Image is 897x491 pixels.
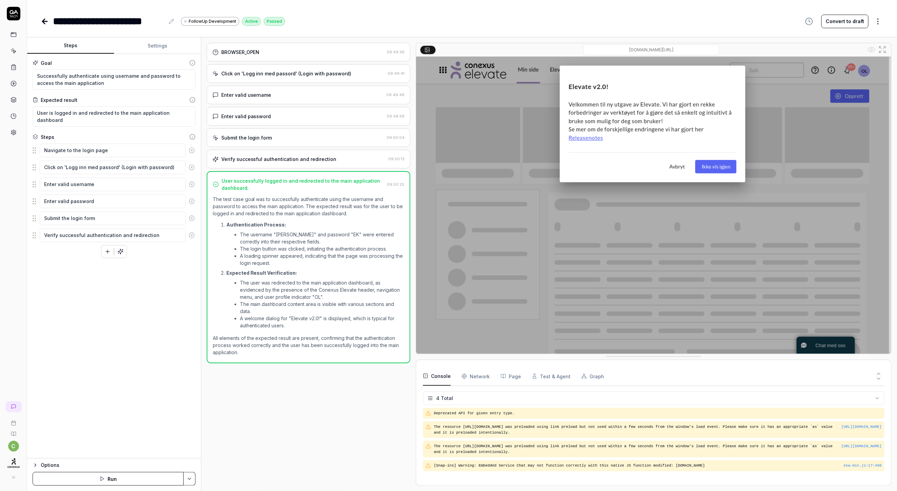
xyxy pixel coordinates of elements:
a: Book a call with us [3,415,24,426]
pre: The resource [URL][DOMAIN_NAME] was preloaded using link preload but not used within a few second... [434,443,841,455]
strong: Authentication Process: [226,222,286,228]
a: FollowUp Development [181,17,239,26]
button: Options [33,461,195,469]
div: Expected result [41,96,77,104]
div: Suggestions [33,160,195,175]
button: Remove step [186,229,198,242]
p: The test case goal was to successfully authenticate using the username and password to access the... [213,196,405,217]
div: Enter valid username [221,91,272,98]
div: BROWSER_OPEN [221,49,260,56]
button: Convert to draft [821,15,868,28]
div: Goal [41,59,52,67]
div: Click on 'Logg inn med passord' (Login with password) [221,70,352,77]
button: esw.min.js:17:498 [844,463,882,469]
div: Enter valid password [221,113,271,120]
div: Options [41,461,195,469]
button: Show all interative elements [866,44,877,55]
time: 09:49:56 [387,114,405,119]
pre: [Snap-ins] Warning: Embedded Service Chat may not function correctly with this native JS function... [434,463,882,469]
div: Suggestions [33,194,195,208]
li: The main dashboard content area is visible with various sections and data. [240,301,405,315]
button: Remove step [186,144,198,157]
div: Steps [41,133,54,141]
div: Suggestions [33,211,195,225]
li: The login button was clicked, initiating the authentication process. [240,245,405,252]
button: Remove step [186,178,198,191]
time: 09:49:41 [388,71,405,76]
li: A loading spinner appeared, indicating that the page was processing the login request. [240,252,405,267]
button: Remove step [186,195,198,208]
button: Page [501,367,521,386]
button: Test & Agent [532,367,571,386]
button: Network [462,367,490,386]
div: Verify successful authentication and redirection [221,156,337,163]
img: Conexus Logo [7,457,20,469]
pre: Deprecated API for given entry type. [434,411,882,416]
div: esw.min.js : 17 : 498 [844,463,882,469]
div: Suggestions [33,143,195,158]
button: Steps [27,38,114,54]
pre: The resource [URL][DOMAIN_NAME] was preloaded using link preload but not used within a few second... [434,424,841,435]
li: The username "[PERSON_NAME]" and password "EK" were entered correctly into their respective fields. [240,231,405,245]
button: View version history [801,15,817,28]
time: 09:50:04 [387,135,405,140]
button: Conexus Logo [3,452,24,471]
button: Graph [581,367,604,386]
time: 09:49:36 [387,50,405,54]
div: Passed [264,17,285,26]
time: 09:49:48 [386,92,405,97]
time: 09:50:13 [388,157,405,161]
a: Documentation [3,426,24,437]
div: User successfully logged in and redirected to the main application dashboard. [222,177,385,192]
div: Suggestions [33,177,195,192]
button: Remove step [186,161,198,174]
p: All elements of the expected result are present, confirming that the authentication process worke... [213,334,405,356]
strong: Expected Result Verification: [226,270,297,276]
li: A welcome dialog for "Elevate v2.0!" is displayed, which is typical for authenticated users. [240,315,405,329]
button: Remove step [186,212,198,225]
div: Submit the login form [221,134,272,141]
a: New conversation [5,401,22,412]
button: Console [423,367,451,386]
img: Screenshot [416,57,891,354]
button: [URL][DOMAIN_NAME] [841,424,882,430]
li: The user was redirected to the main application dashboard, as evidenced by the presence of the Co... [240,279,405,301]
button: c [8,441,19,452]
button: [URL][DOMAIN_NAME] [841,443,882,449]
span: FollowUp Development [189,18,236,24]
time: 09:50:25 [387,182,404,187]
button: Run [33,472,184,486]
div: Suggestions [33,228,195,242]
button: Settings [114,38,201,54]
div: Active [242,17,261,26]
button: Open in full screen [877,44,888,55]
